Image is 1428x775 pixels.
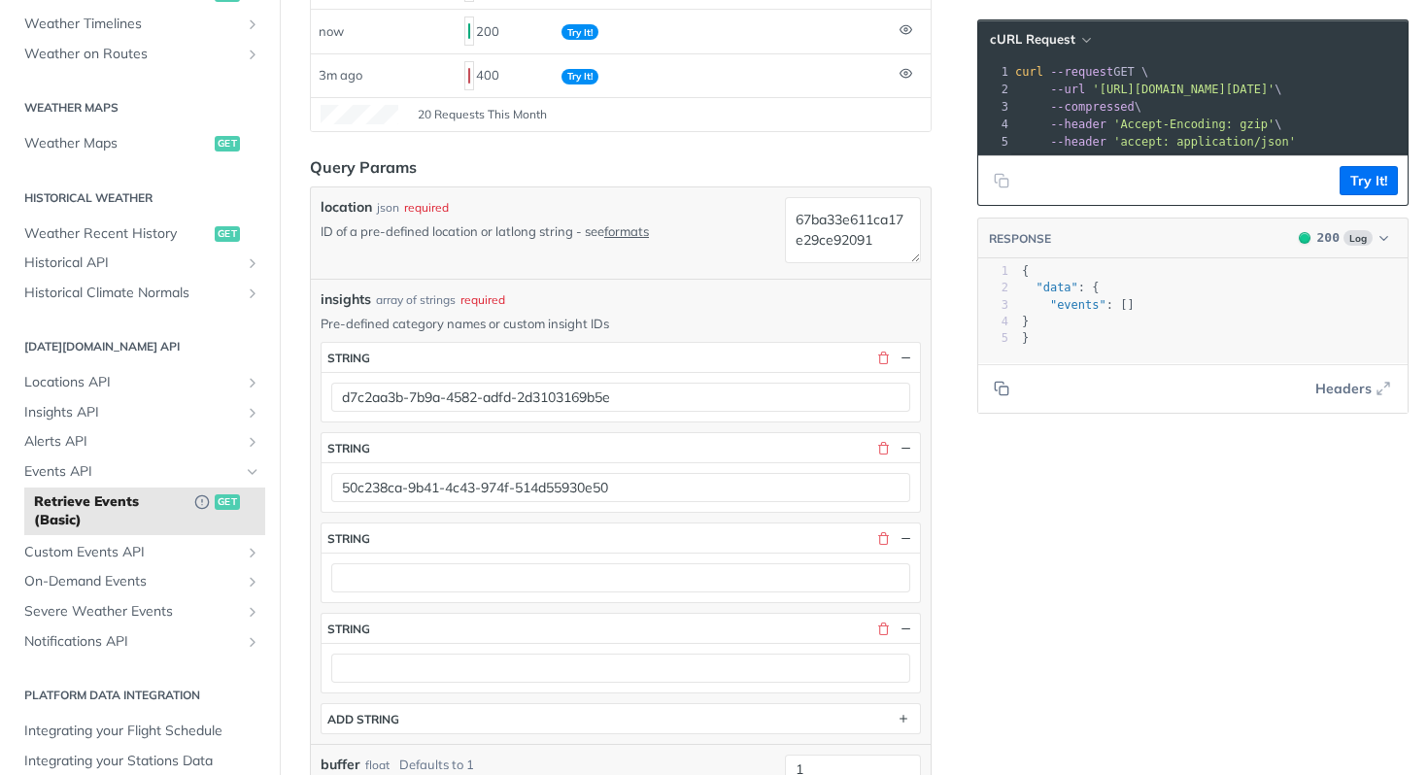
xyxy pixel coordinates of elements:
button: Delete [874,439,892,456]
span: Integrating your Flight Schedule [24,722,260,741]
div: 1 [978,63,1011,81]
span: 'accept: application/json' [1113,135,1296,149]
div: float [365,757,390,774]
button: ADD string [322,704,920,733]
span: get [215,136,240,152]
span: Try It! [561,24,598,40]
span: \ [1015,100,1141,114]
a: Events APIHide subpages for Events API [15,457,265,487]
button: RESPONSE [988,229,1052,249]
span: { [1022,264,1029,278]
span: : [] [1022,298,1135,312]
button: Deprecated Endpoint [194,492,210,513]
span: Integrating your Stations Data [24,752,260,771]
div: ADD string [327,712,399,726]
h2: [DATE][DOMAIN_NAME] API [15,338,265,355]
canvas: Line Graph [321,105,398,124]
button: Hide [897,620,914,637]
button: Show subpages for Historical API [245,255,260,271]
span: : { [1022,281,1100,294]
span: --request [1050,65,1113,79]
button: Try It! [1340,166,1398,195]
span: --header [1050,118,1106,131]
div: Defaults to 1 [399,756,474,775]
button: 200200Log [1289,228,1398,248]
a: Custom Events APIShow subpages for Custom Events API [15,538,265,567]
span: } [1022,331,1029,345]
div: 4 [978,116,1011,133]
button: Copy to clipboard [988,166,1015,195]
h2: Weather Maps [15,99,265,117]
div: string [327,531,370,546]
button: Show subpages for Custom Events API [245,545,260,560]
div: required [404,199,449,217]
span: Weather Maps [24,134,210,153]
button: Copy to clipboard [988,374,1015,403]
span: 200 [1317,230,1340,245]
span: 'Accept-Encoding: gzip' [1113,118,1275,131]
div: 2 [978,81,1011,98]
span: Severe Weather Events [24,602,240,622]
span: Alerts API [24,432,240,452]
button: Show subpages for Weather on Routes [245,47,260,62]
button: Delete [874,529,892,547]
span: 400 [468,68,470,84]
div: 3 [978,98,1011,116]
a: Weather TimelinesShow subpages for Weather Timelines [15,10,265,39]
button: Show subpages for Severe Weather Events [245,604,260,620]
button: Show subpages for Notifications API [245,634,260,650]
a: formats [604,223,649,239]
div: string [327,351,370,365]
p: ID of a pre-defined location or latlong string - see [321,222,777,240]
button: string [322,433,920,462]
span: '[URL][DOMAIN_NAME][DATE]' [1092,83,1275,96]
a: Notifications APIShow subpages for Notifications API [15,627,265,657]
span: Historical Climate Normals [24,284,240,303]
div: string [327,622,370,636]
span: Locations API [24,373,240,392]
div: 5 [978,330,1008,347]
button: cURL Request [983,30,1097,50]
button: string [322,614,920,643]
span: \ [1015,118,1282,131]
span: Insights API [24,403,240,422]
a: Severe Weather EventsShow subpages for Severe Weather Events [15,597,265,626]
a: Weather on RoutesShow subpages for Weather on Routes [15,40,265,69]
span: GET \ [1015,65,1148,79]
div: 4 [978,314,1008,330]
span: Headers [1315,379,1372,399]
span: get [215,226,240,242]
div: string [327,441,370,455]
span: curl [1015,65,1043,79]
p: Pre-defined category names or custom insight IDs [321,315,921,332]
span: 200 [468,23,470,39]
div: 200 [464,15,546,48]
button: Delete [874,620,892,637]
button: Hide [897,439,914,456]
a: Locations APIShow subpages for Locations API [15,368,265,397]
label: location [321,197,372,218]
textarea: 67ba33e611ca17e29ce92091 [785,197,921,263]
button: Show subpages for Historical Climate Normals [245,286,260,301]
a: Weather Mapsget [15,129,265,158]
a: Alerts APIShow subpages for Alerts API [15,427,265,456]
span: "events" [1050,298,1106,312]
span: Weather on Routes [24,45,240,64]
div: Query Params [310,155,417,179]
button: Show subpages for Alerts API [245,434,260,450]
button: Delete [874,349,892,366]
span: "data" [1036,281,1077,294]
span: 20 Requests This Month [418,106,547,123]
h2: Platform DATA integration [15,687,265,704]
span: get [215,494,240,510]
button: Hide [897,349,914,366]
div: 400 [464,59,546,92]
div: 5 [978,133,1011,151]
button: Show subpages for Insights API [245,405,260,421]
span: --compressed [1050,100,1135,114]
button: string [322,523,920,553]
span: \ [1015,83,1282,96]
button: Hide [897,529,914,547]
span: --header [1050,135,1106,149]
button: Hide subpages for Events API [245,464,260,480]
